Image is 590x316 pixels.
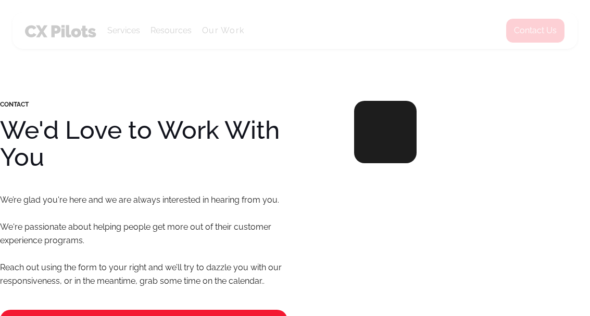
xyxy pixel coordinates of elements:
[107,13,140,48] div: Services
[506,18,565,43] a: Contact Us
[150,23,192,38] div: Resources
[150,13,192,48] div: Resources
[202,26,244,35] a: Our Work
[107,23,140,38] div: Services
